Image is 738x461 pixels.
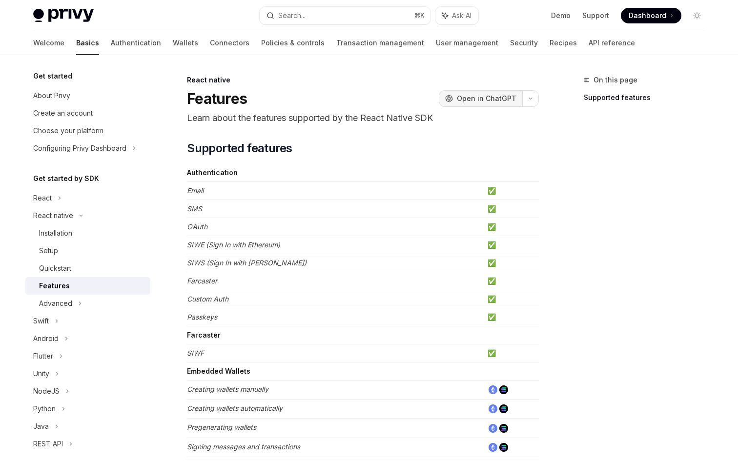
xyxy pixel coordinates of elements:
[457,94,516,103] span: Open in ChatGPT
[187,259,307,267] em: SIWS (Sign In with [PERSON_NAME])
[187,75,539,85] div: React native
[33,315,49,327] div: Swift
[499,404,508,413] img: solana.png
[25,87,150,104] a: About Privy
[435,7,478,24] button: Ask AI
[33,107,93,119] div: Create an account
[550,31,577,55] a: Recipes
[436,31,498,55] a: User management
[187,349,204,357] em: SIWF
[187,385,268,393] em: Creating wallets manually
[594,74,637,86] span: On this page
[33,125,103,137] div: Choose your platform
[187,367,250,375] strong: Embedded Wallets
[33,210,73,221] div: React native
[25,122,150,140] a: Choose your platform
[499,443,508,452] img: solana.png
[187,295,228,303] em: Custom Auth
[33,142,126,154] div: Configuring Privy Dashboard
[260,7,430,24] button: Search...⌘K
[621,8,681,23] a: Dashboard
[261,31,325,55] a: Policies & controls
[187,241,280,249] em: SIWE (Sign In with Ethereum)
[484,218,539,236] td: ✅
[551,11,571,20] a: Demo
[33,90,70,101] div: About Privy
[33,333,59,344] div: Android
[33,403,56,415] div: Python
[584,90,713,105] a: Supported features
[25,104,150,122] a: Create an account
[33,421,49,432] div: Java
[484,200,539,218] td: ✅
[484,308,539,326] td: ✅
[187,423,256,431] em: Pregenerating wallets
[439,90,522,107] button: Open in ChatGPT
[629,11,666,20] span: Dashboard
[39,245,58,257] div: Setup
[484,236,539,254] td: ✅
[489,404,497,413] img: ethereum.png
[33,173,99,184] h5: Get started by SDK
[187,313,217,321] em: Passkeys
[33,368,49,380] div: Unity
[33,438,63,450] div: REST API
[173,31,198,55] a: Wallets
[39,227,72,239] div: Installation
[25,277,150,295] a: Features
[489,424,497,433] img: ethereum.png
[33,9,94,22] img: light logo
[187,90,247,107] h1: Features
[414,12,425,20] span: ⌘ K
[484,290,539,308] td: ✅
[499,385,508,394] img: solana.png
[33,31,64,55] a: Welcome
[187,186,204,195] em: Email
[76,31,99,55] a: Basics
[336,31,424,55] a: Transaction management
[33,350,53,362] div: Flutter
[187,404,283,412] em: Creating wallets automatically
[111,31,161,55] a: Authentication
[484,344,539,362] td: ✅
[25,224,150,242] a: Installation
[25,260,150,277] a: Quickstart
[187,442,300,451] em: Signing messages and transactions
[489,385,497,394] img: ethereum.png
[484,254,539,272] td: ✅
[33,70,72,82] h5: Get started
[499,424,508,433] img: solana.png
[278,10,306,21] div: Search...
[33,192,52,204] div: React
[39,280,70,292] div: Features
[25,242,150,260] a: Setup
[210,31,249,55] a: Connectors
[484,182,539,200] td: ✅
[689,8,705,23] button: Toggle dark mode
[452,11,471,20] span: Ask AI
[187,140,292,156] span: Supported features
[187,277,217,285] em: Farcaster
[187,331,221,339] strong: Farcaster
[187,168,238,177] strong: Authentication
[582,11,609,20] a: Support
[39,262,71,274] div: Quickstart
[187,204,202,213] em: SMS
[33,385,60,397] div: NodeJS
[39,298,72,309] div: Advanced
[484,272,539,290] td: ✅
[489,443,497,452] img: ethereum.png
[510,31,538,55] a: Security
[589,31,635,55] a: API reference
[187,222,207,231] em: OAuth
[187,111,539,125] p: Learn about the features supported by the React Native SDK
